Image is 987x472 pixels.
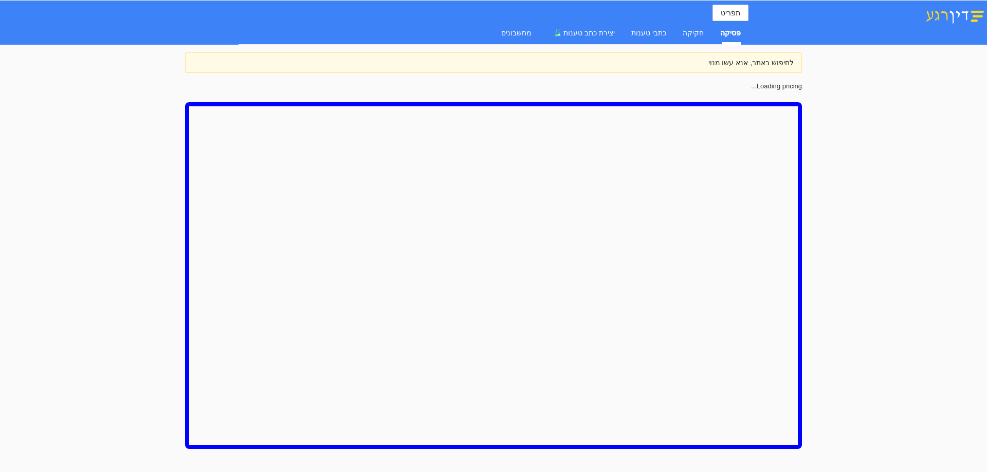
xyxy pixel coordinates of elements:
[563,29,615,37] span: יצירת כתב טענות
[185,81,802,91] div: Loading pricing...
[721,7,740,18] span: תפריט
[720,27,741,39] div: פסיקה
[712,5,748,21] button: תפריט
[923,7,987,24] img: דין רגע
[631,27,666,39] div: כתבי טענות
[683,27,704,39] div: חקיקה
[554,29,561,36] span: experiment
[189,106,798,445] iframe: הדרכת דין רגע
[501,27,532,39] div: מחשבונים
[193,57,794,68] div: לחיפוש באתר, אנא עשו מנוי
